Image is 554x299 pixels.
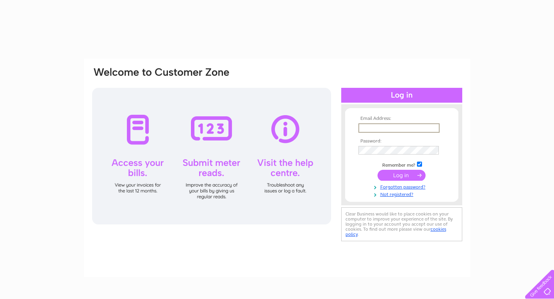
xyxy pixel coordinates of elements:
[378,170,426,181] input: Submit
[341,207,462,241] div: Clear Business would like to place cookies on your computer to improve your experience of the sit...
[356,160,447,168] td: Remember me?
[358,190,447,198] a: Not registered?
[356,139,447,144] th: Password:
[346,226,446,237] a: cookies policy
[358,183,447,190] a: Forgotten password?
[356,116,447,121] th: Email Address:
